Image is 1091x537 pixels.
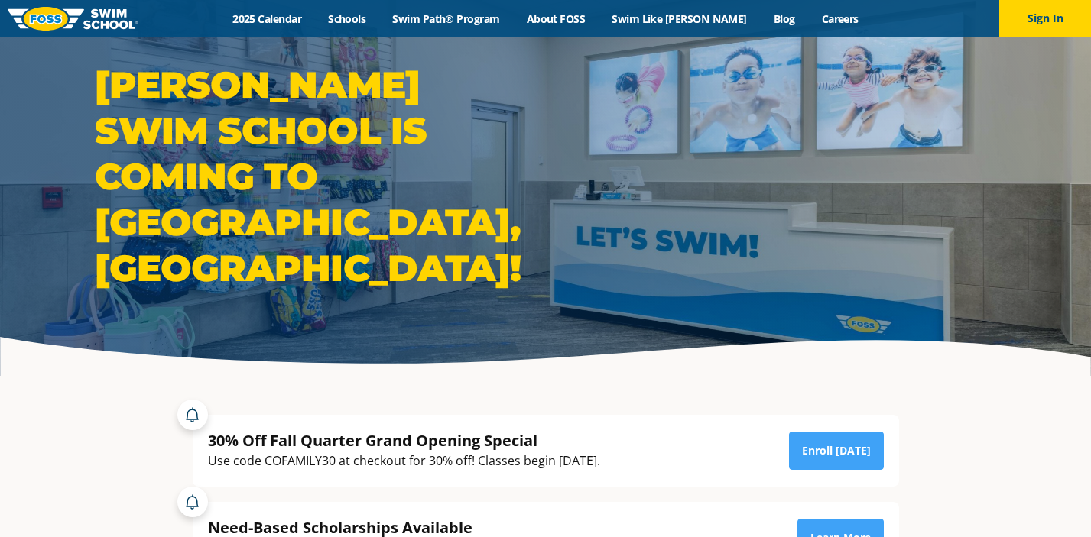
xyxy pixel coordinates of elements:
a: About FOSS [513,11,599,26]
div: Use code COFAMILY30 at checkout for 30% off! Classes begin [DATE]. [208,451,600,471]
a: Swim Like [PERSON_NAME] [599,11,761,26]
h1: [PERSON_NAME] Swim School is coming to [GEOGRAPHIC_DATA], [GEOGRAPHIC_DATA]! [95,62,538,291]
a: Swim Path® Program [379,11,513,26]
a: Blog [760,11,808,26]
a: Schools [315,11,379,26]
a: 2025 Calendar [219,11,315,26]
div: 30% Off Fall Quarter Grand Opening Special [208,430,600,451]
a: Careers [808,11,872,26]
a: Enroll [DATE] [789,432,884,470]
img: FOSS Swim School Logo [8,7,138,31]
